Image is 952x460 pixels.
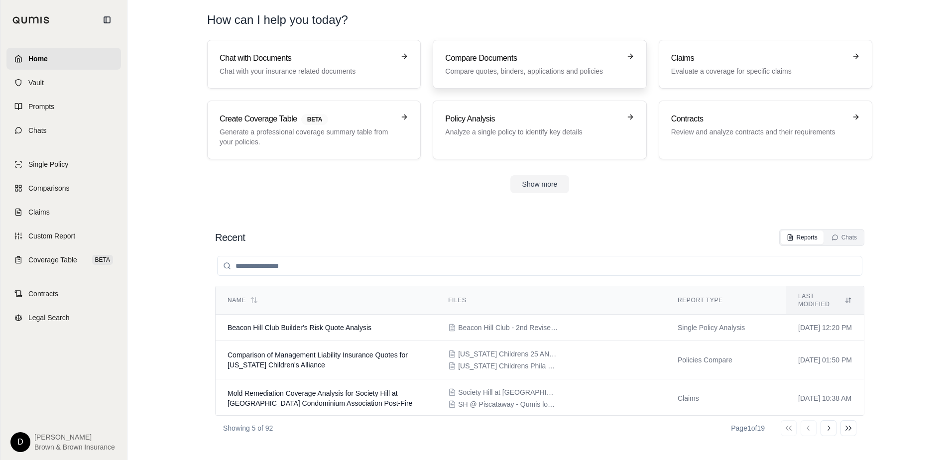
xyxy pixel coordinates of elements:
[6,48,121,70] a: Home
[786,315,864,341] td: [DATE] 12:20 PM
[6,307,121,329] a: Legal Search
[671,52,846,64] h3: Claims
[6,153,121,175] a: Single Policy
[659,40,872,89] a: ClaimsEvaluate a coverage for specific claims
[28,313,70,323] span: Legal Search
[798,292,852,308] div: Last modified
[666,315,786,341] td: Single Policy Analysis
[28,102,54,112] span: Prompts
[826,230,863,244] button: Chats
[671,127,846,137] p: Review and analyze contracts and their requirements
[731,423,765,433] div: Page 1 of 19
[433,101,646,159] a: Policy AnalysisAnalyze a single policy to identify key details
[458,323,558,333] span: Beacon Hill Club - 2nd Revised Lloyds (3.8M po 6.8M) Quote 25.pdf
[6,201,121,223] a: Claims
[28,159,68,169] span: Single Policy
[207,40,421,89] a: Chat with DocumentsChat with your insurance related documents
[28,125,47,135] span: Chats
[786,341,864,379] td: [DATE] 01:50 PM
[666,379,786,418] td: Claims
[6,119,121,141] a: Chats
[6,249,121,271] a: Coverage TableBETA
[220,113,394,125] h3: Create Coverage Table
[671,66,846,76] p: Evaluate a coverage for specific claims
[34,442,115,452] span: Brown & Brown Insurance
[445,66,620,76] p: Compare quotes, binders, applications and policies
[458,387,558,397] span: Society Hill at Piscataway Pkg Policy 24-25.PDF
[10,432,30,452] div: D
[207,12,872,28] h1: How can I help you today?
[28,78,44,88] span: Vault
[832,233,857,241] div: Chats
[215,230,245,244] h2: Recent
[787,233,818,241] div: Reports
[671,113,846,125] h3: Contracts
[433,40,646,89] a: Compare DocumentsCompare quotes, binders, applications and policies
[28,231,75,241] span: Custom Report
[228,324,371,332] span: Beacon Hill Club Builder's Risk Quote Analysis
[207,101,421,159] a: Create Coverage TableBETAGenerate a professional coverage summary table from your policies.
[458,361,558,371] span: Ohio Childrens Phila quote.pdf
[445,127,620,137] p: Analyze a single policy to identify key details
[301,114,328,125] span: BETA
[220,127,394,147] p: Generate a professional coverage summary table from your policies.
[28,289,58,299] span: Contracts
[445,113,620,125] h3: Policy Analysis
[92,255,113,265] span: BETA
[28,207,50,217] span: Claims
[99,12,115,28] button: Collapse sidebar
[223,423,273,433] p: Showing 5 of 92
[28,255,77,265] span: Coverage Table
[220,52,394,64] h3: Chat with Documents
[6,96,121,117] a: Prompts
[34,432,115,442] span: [PERSON_NAME]
[458,349,558,359] span: Ohio Childrens 25 ANI Quote.PDF
[6,283,121,305] a: Contracts
[6,72,121,94] a: Vault
[458,399,558,409] span: SH @ Piscataway - Qumis loss description.docx
[659,101,872,159] a: ContractsReview and analyze contracts and their requirements
[510,175,570,193] button: Show more
[666,341,786,379] td: Policies Compare
[786,379,864,418] td: [DATE] 10:38 AM
[6,225,121,247] a: Custom Report
[220,66,394,76] p: Chat with your insurance related documents
[28,54,48,64] span: Home
[445,52,620,64] h3: Compare Documents
[436,286,666,315] th: Files
[228,351,408,369] span: Comparison of Management Liability Insurance Quotes for Ohio Children's Alliance
[228,296,424,304] div: Name
[12,16,50,24] img: Qumis Logo
[228,389,412,407] span: Mold Remediation Coverage Analysis for Society Hill at Piscataway Condominium Association Post-Fire
[781,230,824,244] button: Reports
[666,286,786,315] th: Report Type
[6,177,121,199] a: Comparisons
[28,183,69,193] span: Comparisons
